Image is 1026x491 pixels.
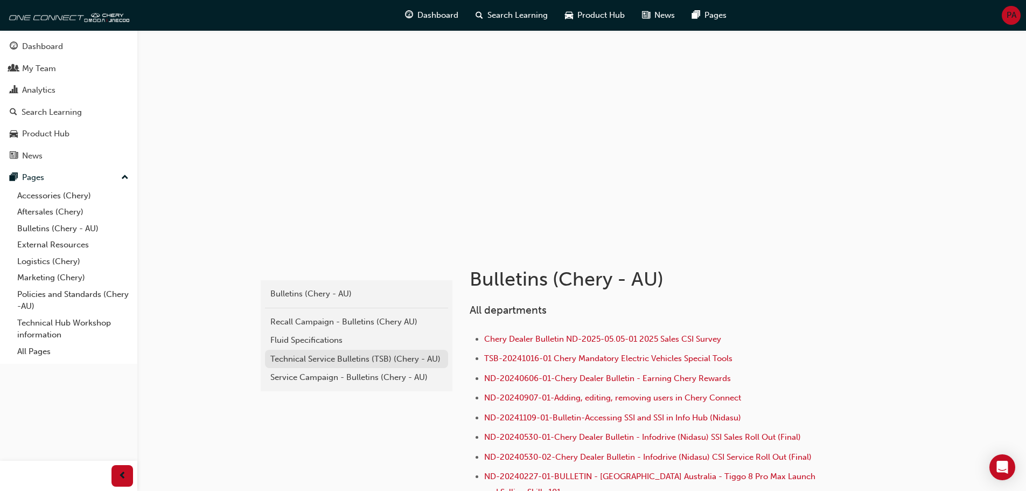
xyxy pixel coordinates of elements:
div: Technical Service Bulletins (TSB) (Chery - AU) [270,353,443,365]
a: Search Learning [4,102,133,122]
span: guage-icon [405,9,413,22]
span: news-icon [10,151,18,161]
span: pages-icon [692,9,700,22]
button: DashboardMy TeamAnalyticsSearch LearningProduct HubNews [4,34,133,168]
div: My Team [22,63,56,75]
div: Dashboard [22,40,63,53]
a: Technical Service Bulletins (TSB) (Chery - AU) [265,350,448,369]
span: news-icon [642,9,650,22]
a: Logistics (Chery) [13,253,133,270]
a: Aftersales (Chery) [13,204,133,220]
a: News [4,146,133,166]
a: guage-iconDashboard [396,4,467,26]
div: Recall Campaign - Bulletins (Chery AU) [270,316,443,328]
span: prev-icon [118,469,127,483]
div: Search Learning [22,106,82,119]
span: All departments [470,304,547,316]
a: Dashboard [4,37,133,57]
span: search-icon [10,108,17,117]
a: ND-20240907-01-Adding, editing, removing users in Chery Connect [484,393,741,403]
a: Product Hub [4,124,133,144]
a: TSB-20241016-01 Chery Mandatory Electric Vehicles Special Tools [484,354,732,363]
a: Policies and Standards (Chery -AU) [13,286,133,315]
a: Chery Dealer Bulletin ND-2025-05.05-01 2025 Sales CSI Survey [484,334,721,344]
span: chart-icon [10,86,18,95]
img: oneconnect [5,4,129,26]
div: Product Hub [22,128,69,140]
a: news-iconNews [633,4,683,26]
a: External Resources [13,237,133,253]
div: Service Campaign - Bulletins (Chery - AU) [270,371,443,384]
a: ND-20240530-01-Chery Dealer Bulletin - Infodrive (Nidasu) SSI Sales Roll Out (Final) [484,432,801,442]
a: Technical Hub Workshop information [13,315,133,343]
a: Recall Campaign - Bulletins (Chery AU) [265,313,448,331]
a: My Team [4,59,133,79]
div: Analytics [22,84,55,96]
a: ND-20240606-01-Chery Dealer Bulletin - Earning Chery Rewards [484,374,731,383]
a: Bulletins (Chery - AU) [265,285,448,303]
a: Service Campaign - Bulletins (Chery - AU) [265,368,448,387]
span: search-icon [476,9,483,22]
span: pages-icon [10,173,18,183]
span: Search Learning [487,9,548,22]
span: News [654,9,675,22]
a: Analytics [4,80,133,100]
div: Fluid Specifications [270,334,443,347]
a: All Pages [13,343,133,360]
span: Product Hub [577,9,625,22]
a: Marketing (Chery) [13,269,133,286]
a: Bulletins (Chery - AU) [13,220,133,237]
span: guage-icon [10,42,18,52]
a: Accessories (Chery) [13,188,133,204]
div: Bulletins (Chery - AU) [270,288,443,300]
span: PA [1007,9,1016,22]
span: Pages [704,9,727,22]
button: PA [1002,6,1021,25]
div: Open Intercom Messenger [989,454,1015,480]
div: Pages [22,171,44,184]
a: ND-20241109-01-Bulletin-Accessing SSI and SSI in Info Hub (Nidasu) [484,413,741,423]
a: search-iconSearch Learning [467,4,556,26]
h1: Bulletins (Chery - AU) [470,267,823,291]
a: Fluid Specifications [265,331,448,350]
span: car-icon [565,9,573,22]
span: up-icon [121,171,129,185]
button: Pages [4,168,133,188]
span: people-icon [10,64,18,74]
span: car-icon [10,129,18,139]
a: car-iconProduct Hub [556,4,633,26]
a: pages-iconPages [683,4,735,26]
div: News [22,150,43,162]
span: Dashboard [417,9,458,22]
a: ND-20240530-02-Chery Dealer Bulletin - Infodrive (Nidasu) CSI Service Roll Out (Final) [484,452,812,462]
